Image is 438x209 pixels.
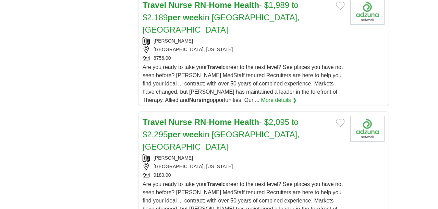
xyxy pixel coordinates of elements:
span: Are you ready to take your career to the next level? See places you have not seen before? [PERSON... [143,64,343,103]
a: Travel Nurse RN-Home Health- $1,989 to $2,189per weekin [GEOGRAPHIC_DATA], [GEOGRAPHIC_DATA] [143,0,300,34]
strong: Nursing [189,97,210,103]
strong: Health [234,0,259,10]
strong: Health [234,117,259,127]
strong: Nurse [169,0,192,10]
strong: week [183,130,203,139]
img: Ventura Medstaff logo [350,116,385,142]
strong: Nurse [169,117,192,127]
div: [GEOGRAPHIC_DATA], [US_STATE] [143,46,345,53]
button: Add to favorite jobs [336,119,345,127]
strong: Home [209,0,232,10]
div: 9180.00 [143,172,345,179]
strong: per [168,130,180,139]
button: Add to favorite jobs [336,2,345,10]
div: [GEOGRAPHIC_DATA], [US_STATE] [143,163,345,170]
strong: RN [194,0,206,10]
strong: Travel [143,0,166,10]
a: More details ❯ [261,96,297,104]
strong: week [183,13,203,22]
div: 8756.00 [143,55,345,62]
strong: Home [209,117,232,127]
a: [PERSON_NAME] [154,38,193,44]
strong: Travel [207,64,223,70]
strong: per [168,13,180,22]
strong: Travel [143,117,166,127]
a: Travel Nurse RN-Home Health- $2,095 to $2,295per weekin [GEOGRAPHIC_DATA], [GEOGRAPHIC_DATA] [143,117,300,151]
a: [PERSON_NAME] [154,155,193,161]
strong: RN [194,117,206,127]
strong: Travel [207,181,223,187]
